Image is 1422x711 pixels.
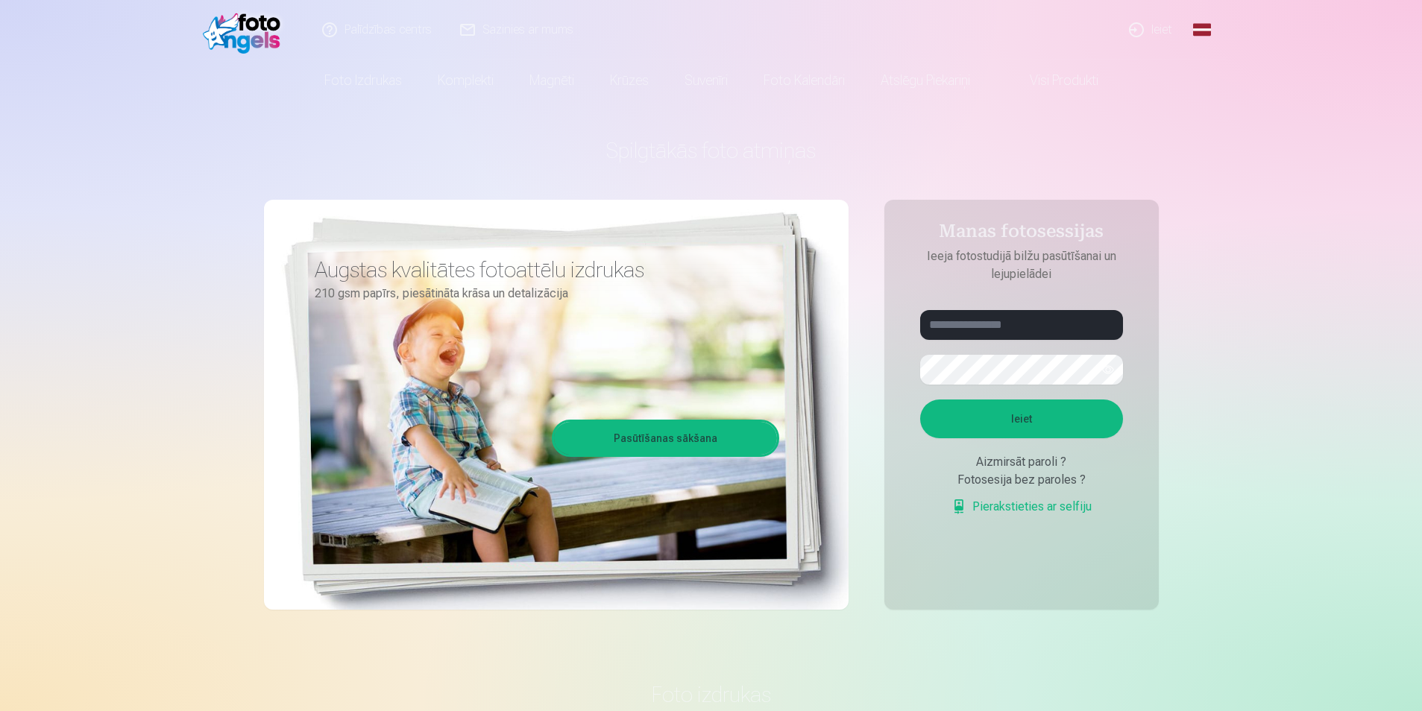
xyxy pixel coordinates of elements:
[592,60,667,101] a: Krūzes
[203,6,289,54] img: /fa1
[920,471,1123,489] div: Fotosesija bez paroles ?
[315,283,768,304] p: 210 gsm papīrs, piesātināta krāsa un detalizācija
[264,137,1159,164] h1: Spilgtākās foto atmiņas
[746,60,863,101] a: Foto kalendāri
[905,221,1138,247] h4: Manas fotosessijas
[512,60,592,101] a: Magnēti
[951,498,1092,516] a: Pierakstieties ar selfiju
[905,247,1138,283] p: Ieeja fotostudijā bilžu pasūtīšanai un lejupielādei
[554,422,777,455] a: Pasūtīšanas sākšana
[988,60,1116,101] a: Visi produkti
[920,453,1123,471] div: Aizmirsāt paroli ?
[420,60,512,101] a: Komplekti
[863,60,988,101] a: Atslēgu piekariņi
[920,399,1123,438] button: Ieiet
[315,256,768,283] h3: Augstas kvalitātes fotoattēlu izdrukas
[306,60,420,101] a: Foto izdrukas
[276,681,1147,708] h3: Foto izdrukas
[667,60,746,101] a: Suvenīri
